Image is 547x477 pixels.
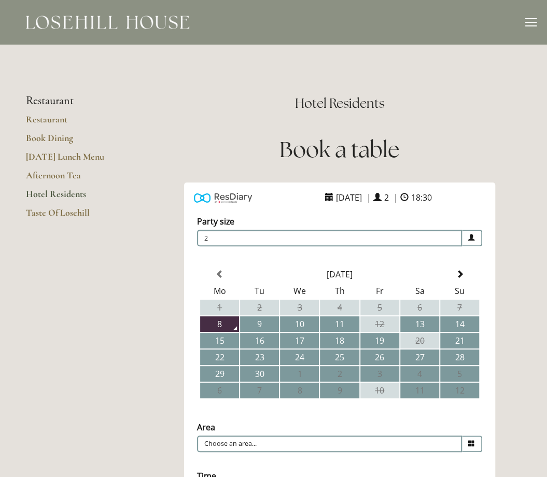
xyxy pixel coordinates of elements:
td: 24 [280,349,319,365]
label: Area [197,422,215,433]
td: 16 [240,333,279,348]
span: 2 [197,230,462,246]
th: Sa [400,283,439,299]
td: 1 [200,300,239,315]
img: Losehill House [26,16,189,29]
td: 9 [240,316,279,332]
label: Party size [197,216,234,227]
td: 2 [320,366,359,382]
td: 19 [360,333,399,348]
li: Restaurant [26,94,125,108]
a: [DATE] Lunch Menu [26,151,125,170]
th: Su [440,283,479,299]
span: 18:30 [409,189,434,206]
th: We [280,283,319,299]
th: Fr [360,283,399,299]
span: Previous Month [216,270,224,278]
h1: Book a table [158,134,522,165]
td: 10 [280,316,319,332]
td: 30 [240,366,279,382]
a: Taste Of Losehill [26,207,125,226]
span: [DATE] [333,189,364,206]
a: Book Dining [26,132,125,151]
td: 12 [440,383,479,398]
td: 11 [400,383,439,398]
td: 15 [200,333,239,348]
td: 26 [360,349,399,365]
td: 2 [240,300,279,315]
td: 27 [400,349,439,365]
td: 8 [200,316,239,332]
a: Hotel Residents [26,188,125,207]
td: 21 [440,333,479,348]
span: Next Month [455,270,464,278]
h2: Hotel Residents [158,94,522,113]
td: 14 [440,316,479,332]
td: 7 [440,300,479,315]
td: 3 [360,366,399,382]
img: Powered by ResDiary [194,190,252,205]
th: Th [320,283,359,299]
td: 6 [200,383,239,398]
td: 6 [400,300,439,315]
td: 1 [280,366,319,382]
td: 3 [280,300,319,315]
th: Select Month [240,266,439,282]
td: 17 [280,333,319,348]
td: 18 [320,333,359,348]
td: 20 [400,333,439,348]
td: 25 [320,349,359,365]
th: Tu [240,283,279,299]
span: | [367,192,371,203]
td: 12 [360,316,399,332]
a: Afternoon Tea [26,170,125,188]
span: 2 [382,189,391,206]
td: 4 [400,366,439,382]
a: Restaurant [26,114,125,132]
td: 23 [240,349,279,365]
td: 5 [360,300,399,315]
td: 11 [320,316,359,332]
td: 7 [240,383,279,398]
td: 28 [440,349,479,365]
td: 4 [320,300,359,315]
td: 22 [200,349,239,365]
td: 5 [440,366,479,382]
td: 8 [280,383,319,398]
td: 29 [200,366,239,382]
span: | [394,192,398,203]
td: 9 [320,383,359,398]
td: 13 [400,316,439,332]
th: Mo [200,283,239,299]
td: 10 [360,383,399,398]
